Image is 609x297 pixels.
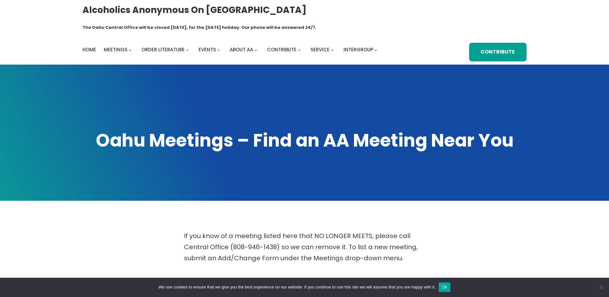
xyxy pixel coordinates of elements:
a: Intergroup [344,45,373,54]
span: Home [82,46,96,53]
span: Service [311,46,330,53]
button: Events submenu [217,48,220,51]
button: Service submenu [331,48,334,51]
span: About AA [230,46,253,53]
span: We use cookies to ensure that we give you the best experience on our website. If you continue to ... [159,284,435,290]
a: Contribute [469,43,527,61]
span: No [598,284,604,290]
button: Order Literature submenu [186,48,189,51]
span: Events [199,46,216,53]
h1: Meetings [189,276,420,292]
p: If you know of a meeting listed here that NO LONGER MEETS, please call Central Office (808-946-14... [184,231,425,264]
a: Service [311,45,330,54]
button: Meetings submenu [129,48,132,51]
nav: Intergroup [82,45,379,54]
a: Alcoholics Anonymous on [GEOGRAPHIC_DATA] [82,2,306,18]
span: Order Literature [141,46,185,53]
button: Contribute submenu [298,48,301,51]
a: About AA [230,45,253,54]
button: About AA submenu [254,48,257,51]
a: Contribute [267,45,297,54]
h1: Oahu Meetings – Find an AA Meeting Near You [82,129,527,153]
h1: The Oahu Central Office will be closed [DATE], for the [DATE] holiday. Our phone will be answered... [82,24,317,31]
button: Ok [439,282,450,292]
button: Intergroup submenu [374,48,377,51]
a: Events [199,45,216,54]
span: Contribute [267,46,297,53]
span: Intergroup [344,46,373,53]
a: Meetings [104,45,128,54]
a: Home [82,45,96,54]
span: Meetings [104,46,128,53]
